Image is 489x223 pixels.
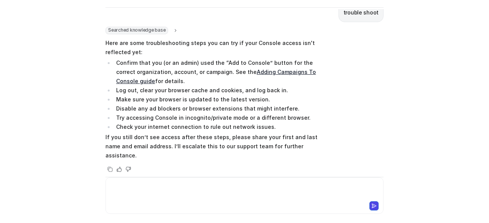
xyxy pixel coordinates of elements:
[105,39,329,57] p: Here are some troubleshooting steps you can try if your Console access isn't reflected yet:
[114,104,329,113] li: Disable any ad blockers or browser extensions that might interfere.
[105,133,329,160] p: If you still don’t see access after these steps, please share your first and last name and email ...
[343,8,379,17] p: trouble shoot
[116,69,316,84] a: Adding Campaigns To Console guide
[114,86,329,95] li: Log out, clear your browser cache and cookies, and log back in.
[114,113,329,122] li: Try accessing Console in incognito/private mode or a different browser.
[105,27,168,34] span: Searched knowledge base
[114,95,329,104] li: Make sure your browser is updated to the latest version.
[114,122,329,132] li: Check your internet connection to rule out network issues.
[114,58,329,86] li: Confirm that you (or an admin) used the “Add to Console” button for the correct organization, acc...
